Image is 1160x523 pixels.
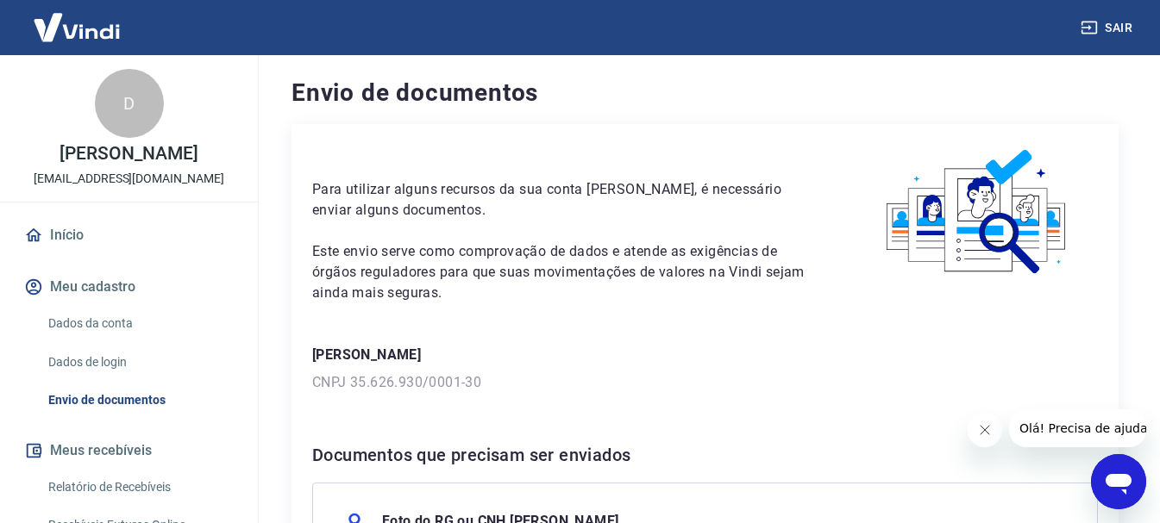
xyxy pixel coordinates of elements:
[857,145,1098,280] img: waiting_documents.41d9841a9773e5fdf392cede4d13b617.svg
[312,345,1098,365] p: [PERSON_NAME]
[21,432,237,470] button: Meus recebíveis
[95,69,164,138] div: D
[41,470,237,505] a: Relatório de Recebíveis
[1009,409,1146,447] iframe: Mensagem da empresa
[968,413,1002,447] iframe: Fechar mensagem
[312,241,816,303] p: Este envio serve como comprovação de dados e atende as exigências de órgãos reguladores para que ...
[1091,454,1146,509] iframe: Botão para abrir a janela de mensagens
[41,306,237,341] a: Dados da conta
[21,216,237,254] a: Início
[10,12,145,26] span: Olá! Precisa de ajuda?
[1077,12,1139,44] button: Sair
[312,372,1098,393] p: CNPJ 35.626.930/0001-30
[312,441,1098,469] h6: Documentos que precisam ser enviados
[41,345,237,380] a: Dados de login
[292,76,1119,110] h4: Envio de documentos
[60,145,198,163] p: [PERSON_NAME]
[21,268,237,306] button: Meu cadastro
[34,170,224,188] p: [EMAIL_ADDRESS][DOMAIN_NAME]
[21,1,133,53] img: Vindi
[41,383,237,418] a: Envio de documentos
[312,179,816,221] p: Para utilizar alguns recursos da sua conta [PERSON_NAME], é necessário enviar alguns documentos.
